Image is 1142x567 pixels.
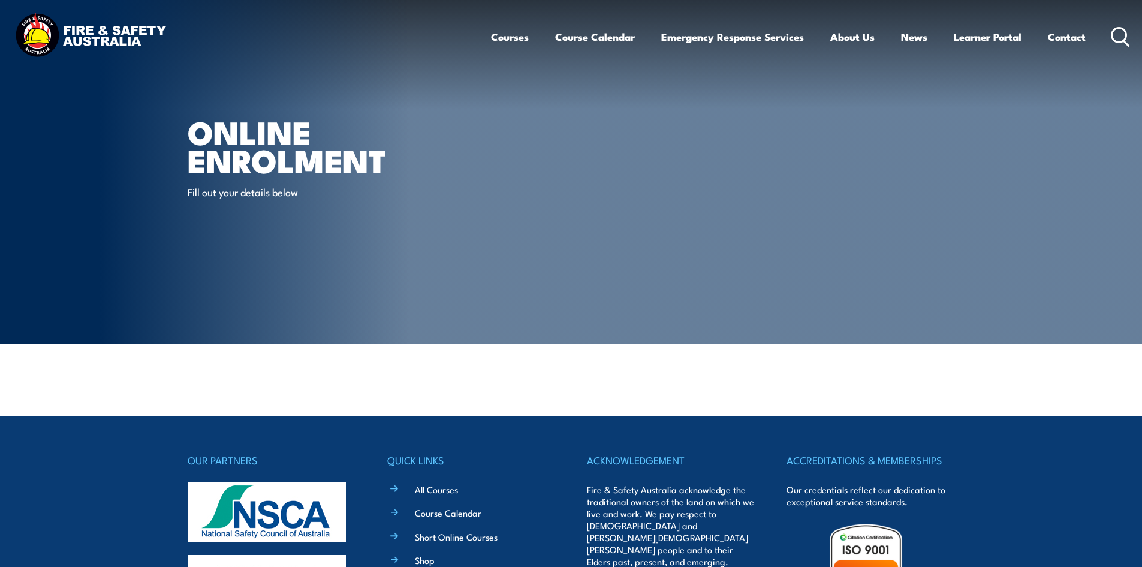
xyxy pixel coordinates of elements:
[661,21,804,53] a: Emergency Response Services
[830,21,875,53] a: About Us
[555,21,635,53] a: Course Calendar
[387,452,555,469] h4: QUICK LINKS
[188,452,355,469] h4: OUR PARTNERS
[188,118,484,173] h1: Online Enrolment
[1048,21,1086,53] a: Contact
[415,530,498,543] a: Short Online Courses
[415,506,481,519] a: Course Calendar
[491,21,529,53] a: Courses
[787,452,954,469] h4: ACCREDITATIONS & MEMBERSHIPS
[787,484,954,508] p: Our credentials reflect our dedication to exceptional service standards.
[188,185,406,199] p: Fill out your details below
[415,483,458,496] a: All Courses
[954,21,1022,53] a: Learner Portal
[901,21,927,53] a: News
[188,482,346,542] img: nsca-logo-footer
[415,554,435,566] a: Shop
[587,452,755,469] h4: ACKNOWLEDGEMENT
